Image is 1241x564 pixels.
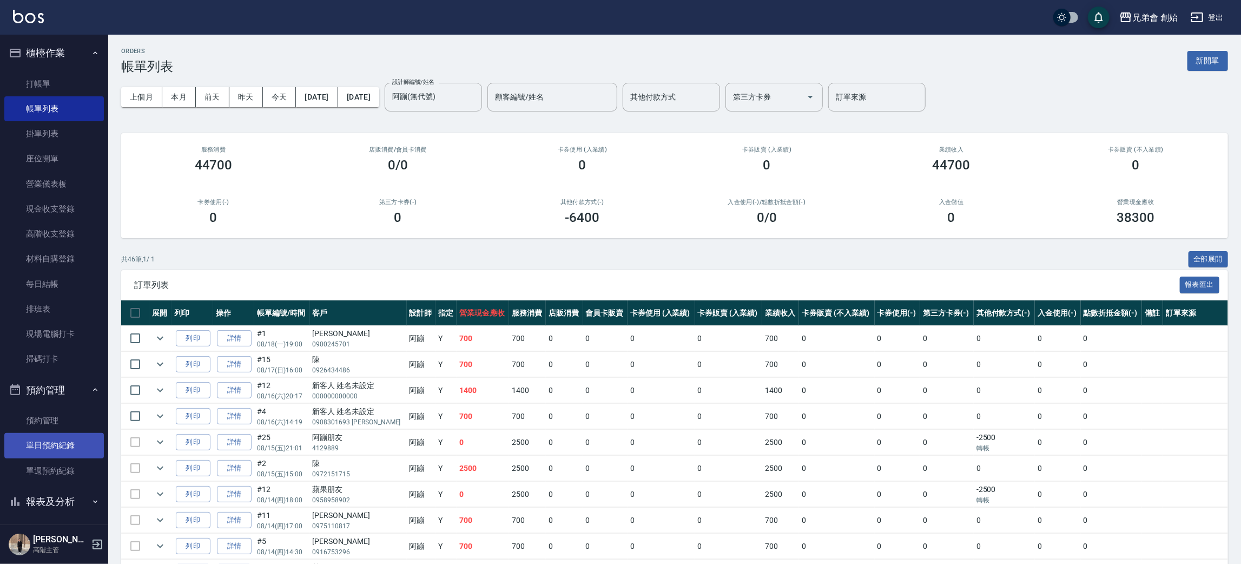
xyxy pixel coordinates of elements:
h3: 0 [579,158,586,173]
td: 0 [628,404,695,429]
h3: 38300 [1117,210,1155,225]
button: 列印 [176,486,210,503]
td: 0 [546,430,583,455]
td: 0 [457,430,509,455]
button: [DATE] [338,87,379,107]
button: expand row [152,408,168,424]
h2: 其他付款方式(-) [503,199,662,206]
td: 0 [799,482,874,507]
td: 1400 [762,378,799,403]
h3: 0 [948,210,955,225]
td: 0 [546,378,583,403]
p: 08/14 (四) 17:00 [257,521,307,531]
a: 每日結帳 [4,272,104,297]
p: 高階主管 [33,545,88,555]
td: Y [435,482,457,507]
td: 700 [762,404,799,429]
td: 阿蹦 [407,378,436,403]
th: 指定 [435,300,457,326]
td: #4 [254,404,309,429]
td: 0 [1081,482,1142,507]
td: 0 [628,326,695,351]
th: 帳單編號/時間 [254,300,309,326]
h5: [PERSON_NAME] [33,534,88,545]
td: 700 [509,326,546,351]
td: 700 [457,508,509,533]
button: 報表及分析 [4,488,104,516]
button: 列印 [176,434,210,451]
td: 0 [920,456,974,481]
a: 詳情 [217,330,252,347]
a: 單日預約紀錄 [4,433,104,458]
td: 0 [920,482,974,507]
h2: 卡券使用(-) [134,199,293,206]
h2: 卡券使用 (入業績) [503,146,662,153]
div: 新客人 姓名未設定 [313,406,404,417]
td: 0 [1035,404,1080,429]
a: 詳情 [217,512,252,529]
th: 店販消費 [546,300,583,326]
a: 詳情 [217,486,252,503]
button: 今天 [263,87,296,107]
td: 700 [457,534,509,559]
td: 1400 [509,378,546,403]
p: 08/16 (六) 20:17 [257,391,307,401]
a: 高階收支登錄 [4,221,104,246]
td: 0 [695,430,763,455]
p: 0972151715 [313,469,404,479]
td: 0 [875,482,920,507]
a: 掛單列表 [4,121,104,146]
a: 掃碼打卡 [4,346,104,371]
td: 700 [457,352,509,377]
td: 0 [974,352,1035,377]
h2: 卡券販賣 (不入業績) [1057,146,1215,153]
td: 0 [457,482,509,507]
h2: 店販消費 /會員卡消費 [319,146,477,153]
th: 列印 [171,300,213,326]
td: 0 [1081,534,1142,559]
div: [PERSON_NAME] [313,536,404,547]
td: 0 [875,352,920,377]
td: 阿蹦 [407,326,436,351]
td: 0 [546,352,583,377]
td: 0 [583,404,628,429]
div: 兄弟會 創始 [1132,11,1178,24]
a: 詳情 [217,408,252,425]
td: 0 [1035,508,1080,533]
th: 第三方卡券(-) [920,300,974,326]
button: save [1088,6,1110,28]
td: 0 [695,326,763,351]
h2: 入金使用(-) /點數折抵金額(-) [688,199,846,206]
td: 0 [1081,326,1142,351]
button: [DATE] [296,87,338,107]
div: 蘋果朋友 [313,484,404,495]
td: 2500 [509,430,546,455]
button: 櫃檯作業 [4,39,104,67]
td: 700 [762,326,799,351]
th: 其他付款方式(-) [974,300,1035,326]
h2: 營業現金應收 [1057,199,1215,206]
td: 0 [583,456,628,481]
h3: 0 [763,158,771,173]
div: [PERSON_NAME] [313,510,404,521]
td: 2500 [457,456,509,481]
td: 0 [1035,326,1080,351]
a: 預約管理 [4,408,104,433]
th: 客戶 [310,300,407,326]
td: 700 [762,352,799,377]
th: 業績收入 [762,300,799,326]
td: 0 [583,352,628,377]
td: 0 [695,456,763,481]
div: 陳 [313,458,404,469]
td: 2500 [509,482,546,507]
td: #5 [254,534,309,559]
h3: 0 /0 [757,210,777,225]
a: 帳單列表 [4,96,104,121]
td: 0 [875,404,920,429]
td: 0 [974,404,1035,429]
th: 會員卡販賣 [583,300,628,326]
button: expand row [152,382,168,398]
td: 0 [799,378,874,403]
td: 阿蹦 [407,430,436,455]
p: 000000000000 [313,391,404,401]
